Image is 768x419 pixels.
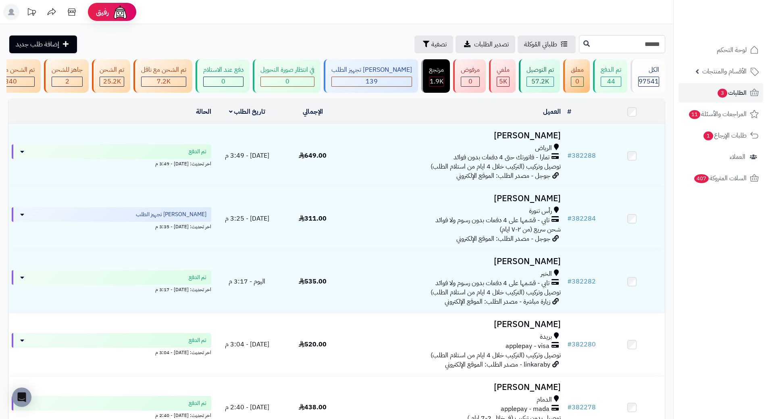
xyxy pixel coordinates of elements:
[261,77,314,86] div: 0
[349,320,561,329] h3: [PERSON_NAME]
[12,222,211,230] div: اخر تحديث: [DATE] - 3:35 م
[527,77,554,86] div: 57227
[157,77,171,86] span: 7.2K
[430,77,443,86] span: 1.9K
[349,131,561,140] h3: [PERSON_NAME]
[136,211,206,219] span: [PERSON_NAME] تجهيز الطلب
[203,65,244,75] div: دفع عند الاستلام
[112,4,128,20] img: ai-face.png
[141,65,186,75] div: تم الشحن مع ناقل
[567,340,596,349] a: #382280
[204,77,243,86] div: 0
[456,234,550,244] span: جوجل - مصدر الطلب: الموقع الإلكتروني
[225,340,269,349] span: [DATE] - 3:04 م
[132,59,194,93] a: تم الشحن مع ناقل 7.2K
[497,65,510,75] div: ملغي
[225,151,269,161] span: [DATE] - 3:49 م
[638,65,659,75] div: الكل
[349,383,561,392] h3: [PERSON_NAME]
[331,65,412,75] div: [PERSON_NAME] تجهيز الطلب
[567,214,572,223] span: #
[12,285,211,293] div: اخر تحديث: [DATE] - 3:17 م
[429,77,443,86] div: 1856
[189,336,206,344] span: تم الدفع
[285,77,289,86] span: 0
[567,151,596,161] a: #382288
[299,214,327,223] span: 311.00
[431,350,561,360] span: توصيل وتركيب (التركيب خلال 4 ايام من استلام الطلب)
[189,399,206,407] span: تم الدفع
[189,148,206,156] span: تم الدفع
[601,77,621,86] div: 44
[456,35,515,53] a: تصدير الطلبات
[431,162,561,171] span: توصيل وتركيب (التركيب خلال 4 ايام من استلام الطلب)
[12,348,211,356] div: اخر تحديث: [DATE] - 3:04 م
[541,269,552,279] span: الخبر
[431,288,561,297] span: توصيل وتركيب (التركيب خلال 4 ايام من استلام الطلب)
[435,216,549,225] span: تابي - قسّمها على 4 دفعات بدون رسوم ولا فوائد
[639,77,659,86] span: 97541
[435,279,549,288] span: تابي - قسّمها على 4 دفعات بدون رسوم ولا فوائد
[679,147,763,167] a: العملاء
[693,173,747,184] span: السلات المتروكة
[506,342,549,351] span: applepay - visa
[322,59,420,93] a: [PERSON_NAME] تجهيز الطلب 139
[518,35,576,53] a: طلباتي المُوكلة
[349,194,561,203] h3: [PERSON_NAME]
[567,107,571,117] a: #
[679,104,763,124] a: المراجعات والأسئلة11
[349,257,561,266] h3: [PERSON_NAME]
[567,277,596,286] a: #382282
[713,17,760,34] img: logo-2.png
[332,77,412,86] div: 139
[567,402,572,412] span: #
[229,107,266,117] a: تاريخ الطلب
[689,110,700,119] span: 11
[591,59,629,93] a: تم الدفع 44
[225,214,269,223] span: [DATE] - 3:25 م
[196,107,211,117] a: الحالة
[445,360,550,369] span: linkaraby - مصدر الطلب: الموقع الإلكتروني
[100,77,124,86] div: 25175
[299,402,327,412] span: 438.00
[21,4,42,22] a: تحديثات المنصة
[5,77,17,86] span: 340
[529,206,552,216] span: رأس تنورة
[540,332,552,342] span: بريدة
[431,40,447,49] span: تصفية
[65,77,69,86] span: 2
[527,65,554,75] div: تم التوصيل
[461,65,480,75] div: مرفوض
[567,340,572,349] span: #
[461,77,479,86] div: 0
[601,65,621,75] div: تم الدفع
[679,169,763,188] a: السلات المتروكة407
[607,77,615,86] span: 44
[194,59,251,93] a: دفع عند الاستلام 0
[468,77,472,86] span: 0
[679,40,763,60] a: لوحة التحكم
[445,297,550,306] span: زيارة مباشرة - مصدر الطلب: الموقع الإلكتروني
[567,277,572,286] span: #
[414,35,453,53] button: تصفية
[52,77,82,86] div: 2
[717,44,747,56] span: لوحة التحكم
[299,151,327,161] span: 649.00
[16,40,59,49] span: إضافة طلب جديد
[251,59,322,93] a: في انتظار صورة التحويل 0
[543,107,561,117] a: العميل
[567,214,596,223] a: #382284
[9,35,77,53] a: إضافة طلب جديد
[679,83,763,102] a: الطلبات3
[42,59,90,93] a: جاهز للشحن 2
[567,151,572,161] span: #
[12,388,31,407] div: Open Intercom Messenger
[299,340,327,349] span: 520.00
[497,77,509,86] div: 5011
[225,402,269,412] span: [DATE] - 2:40 م
[420,59,452,93] a: مرتجع 1.9K
[90,59,132,93] a: تم الشحن 25.2K
[366,77,378,86] span: 139
[429,65,444,75] div: مرتجع
[629,59,667,93] a: الكل97541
